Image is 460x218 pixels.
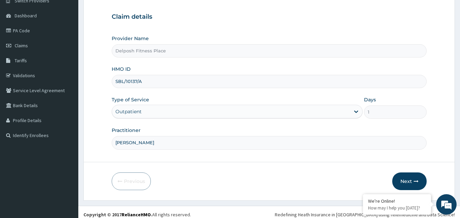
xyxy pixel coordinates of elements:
[13,34,28,51] img: d_794563401_company_1708531726252_794563401
[15,13,37,19] span: Dashboard
[15,57,27,64] span: Tariffs
[112,35,149,42] label: Provider Name
[112,96,149,103] label: Type of Service
[15,43,28,49] span: Claims
[368,198,426,204] div: We're Online!
[112,172,151,190] button: Previous
[112,13,427,21] h3: Claim details
[112,127,141,134] label: Practitioner
[112,75,427,88] input: Enter HMO ID
[112,136,427,149] input: Enter Name
[112,66,131,72] label: HMO ID
[392,172,427,190] button: Next
[368,205,426,211] p: How may I help you today?
[39,66,94,134] span: We're online!
[112,3,128,20] div: Minimize live chat window
[122,212,151,218] a: RelianceHMO
[275,211,455,218] div: Redefining Heath Insurance in [GEOGRAPHIC_DATA] using Telemedicine and Data Science!
[83,212,152,218] strong: Copyright © 2017 .
[364,96,376,103] label: Days
[35,38,114,47] div: Chat with us now
[3,146,130,169] textarea: Type your message and hit 'Enter'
